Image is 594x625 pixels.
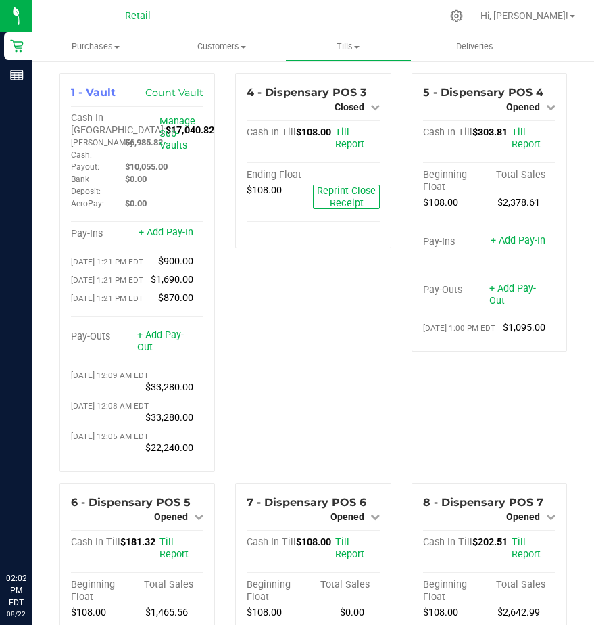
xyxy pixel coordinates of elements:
span: Opened [506,101,540,112]
a: Customers [159,32,285,61]
span: Tills [286,41,411,53]
span: $10,055.00 [125,162,168,172]
span: $108.00 [423,197,458,208]
span: Opened [154,511,188,522]
a: Till Report [512,536,541,560]
a: Manage Sub-Vaults [159,116,195,152]
a: + Add Pay-In [139,227,193,238]
span: Customers [159,41,284,53]
span: [DATE] 1:21 PM EDT [71,275,143,285]
span: $108.00 [296,536,331,548]
span: $202.51 [472,536,508,548]
a: Deliveries [412,32,538,61]
div: Pay-Outs [71,331,137,343]
span: [DATE] 1:00 PM EDT [423,323,495,333]
span: $108.00 [71,607,106,618]
a: Till Report [335,536,364,560]
span: Bank Deposit: [71,175,101,196]
span: $0.00 [340,607,364,618]
span: $181.32 [120,536,155,548]
div: Pay-Ins [71,228,137,240]
div: Pay-Outs [423,284,489,296]
span: $33,280.00 [145,381,193,393]
span: Cash In Till [423,126,472,138]
span: $870.00 [158,292,193,304]
span: $303.81 [472,126,508,138]
span: 4 - Dispensary POS 3 [247,86,366,99]
div: Beginning Float [247,579,313,603]
span: $900.00 [158,256,193,267]
span: 6 - Dispensary POS 5 [71,496,191,509]
div: Beginning Float [423,579,489,603]
span: $33,280.00 [145,412,193,423]
a: Count Vault [145,87,203,99]
a: + Add Pay-Out [137,329,184,353]
inline-svg: Reports [10,68,24,82]
span: $2,642.99 [497,607,540,618]
span: $0.00 [125,198,147,208]
span: 5 - Dispensary POS 4 [423,86,543,99]
p: 08/22 [6,609,26,619]
span: 8 - Dispensary POS 7 [423,496,543,509]
div: Total Sales [489,169,555,181]
iframe: Resource center [14,517,54,557]
div: Beginning Float [423,169,489,193]
span: Closed [335,101,364,112]
span: Reprint Close Receipt [317,185,376,209]
div: Manage settings [448,9,465,22]
span: $108.00 [247,607,282,618]
span: Hi, [PERSON_NAME]! [480,10,568,21]
span: $2,378.61 [497,197,540,208]
span: Cash In Till [423,536,472,548]
span: Payout: [71,162,99,172]
span: $108.00 [247,185,282,196]
span: AeroPay: [71,199,104,208]
inline-svg: Retail [10,39,24,53]
span: Cash In [GEOGRAPHIC_DATA]: [71,112,166,136]
span: $108.00 [296,126,331,138]
p: 02:02 PM EDT [6,572,26,609]
a: Till Report [335,126,364,150]
span: [DATE] 1:21 PM EDT [71,257,143,267]
a: + Add Pay-In [491,235,545,246]
span: $1,095.00 [503,322,545,333]
span: $1,690.00 [151,274,193,285]
span: 1 - Vault [71,86,116,99]
span: $108.00 [423,607,458,618]
span: Cash In Till [71,536,120,548]
span: [PERSON_NAME] Cash: [71,138,132,160]
span: $1,465.56 [145,607,188,618]
div: Beginning Float [71,579,137,603]
span: $22,240.00 [145,442,193,454]
div: Ending Float [247,169,313,181]
span: [DATE] 12:05 AM EDT [71,432,149,441]
span: Purchases [32,41,159,53]
span: Cash In Till [247,536,296,548]
span: Opened [330,511,364,522]
span: [DATE] 1:21 PM EDT [71,294,143,303]
a: Till Report [512,126,541,150]
span: $0.00 [125,174,147,184]
a: + Add Pay-Out [489,283,536,306]
div: Total Sales [489,579,555,591]
span: Deliveries [438,41,512,53]
a: Till Report [159,536,189,560]
button: Reprint Close Receipt [313,185,379,209]
span: [DATE] 12:09 AM EDT [71,371,149,380]
span: [DATE] 12:08 AM EDT [71,401,149,411]
span: 7 - Dispensary POS 6 [247,496,366,509]
a: Tills [285,32,412,61]
span: $6,985.82 [125,137,163,147]
a: Purchases [32,32,159,61]
div: Pay-Ins [423,236,489,248]
div: Total Sales [137,579,203,591]
span: Opened [506,511,540,522]
span: Cash In Till [247,126,296,138]
div: Total Sales [313,579,379,591]
span: Retail [125,10,151,22]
